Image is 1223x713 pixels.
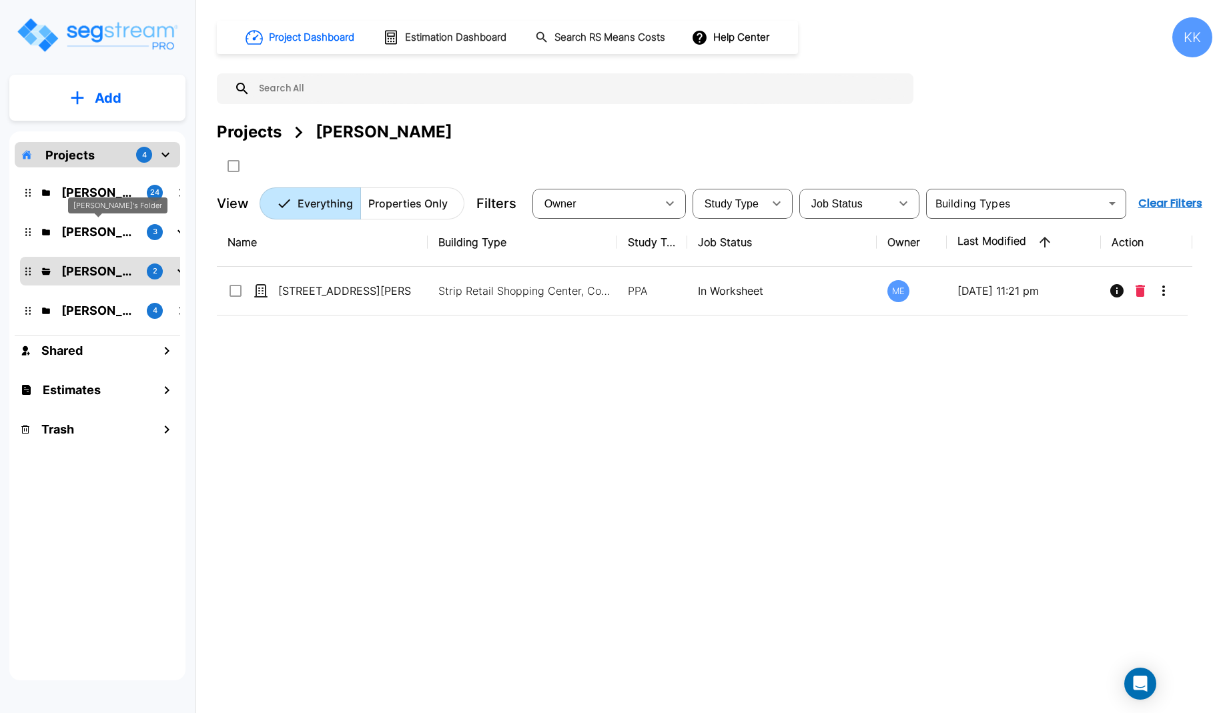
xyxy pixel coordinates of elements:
img: Logo [15,16,179,54]
p: M.E. Folder [61,262,136,280]
p: Everything [298,195,353,211]
p: Filters [476,193,516,213]
button: Project Dashboard [240,23,362,52]
p: 3 [153,226,157,237]
p: 4 [142,149,147,161]
p: [DATE] 11:21 pm [957,283,1090,299]
span: Owner [544,198,576,209]
p: Karina's Folder [61,223,136,241]
span: Job Status [811,198,863,209]
p: Jon's Folder [61,301,136,319]
div: Open Intercom Messenger [1124,668,1156,700]
th: Last Modified [947,218,1101,267]
p: 24 [150,187,159,198]
button: SelectAll [220,153,247,179]
div: ME [887,280,909,302]
th: Building Type [428,218,617,267]
div: Select [802,185,890,222]
div: Select [695,185,763,222]
button: Estimation Dashboard [378,23,514,51]
div: Select [535,185,657,222]
p: [STREET_ADDRESS][PERSON_NAME][PERSON_NAME] [278,283,412,299]
div: Platform [260,187,464,219]
p: Strip Retail Shopping Center, Commercial Property Site [438,283,619,299]
p: 2 [153,265,157,277]
p: Add [95,88,121,108]
button: Everything [260,187,361,219]
div: [PERSON_NAME]'s Folder [68,197,167,214]
h1: Shared [41,341,83,360]
div: Projects [217,120,282,144]
p: Properties Only [368,195,448,211]
p: Kristina's Folder (Finalized Reports) [61,183,136,201]
input: Building Types [930,194,1100,213]
th: Action [1101,218,1192,267]
button: More-Options [1150,277,1177,304]
h1: Trash [41,420,74,438]
p: In Worksheet [698,283,866,299]
input: Search All [250,73,907,104]
button: Info [1104,277,1130,304]
p: Projects [45,146,95,164]
p: 4 [153,305,157,316]
h1: Project Dashboard [269,30,354,45]
h1: Estimation Dashboard [405,30,506,45]
th: Owner [877,218,947,267]
th: Job Status [687,218,877,267]
button: Clear Filters [1133,190,1208,217]
button: Delete [1130,277,1150,304]
p: PPA [628,283,677,299]
button: Open [1103,194,1122,213]
div: [PERSON_NAME] [316,120,452,144]
h1: Estimates [43,381,101,399]
p: View [217,193,249,213]
button: Add [9,79,185,117]
th: Name [217,218,428,267]
button: Search RS Means Costs [530,25,673,51]
span: Study Type [705,198,759,209]
th: Study Type [617,218,687,267]
h1: Search RS Means Costs [554,30,665,45]
div: KK [1172,17,1212,57]
button: Properties Only [360,187,464,219]
button: Help Center [689,25,775,50]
